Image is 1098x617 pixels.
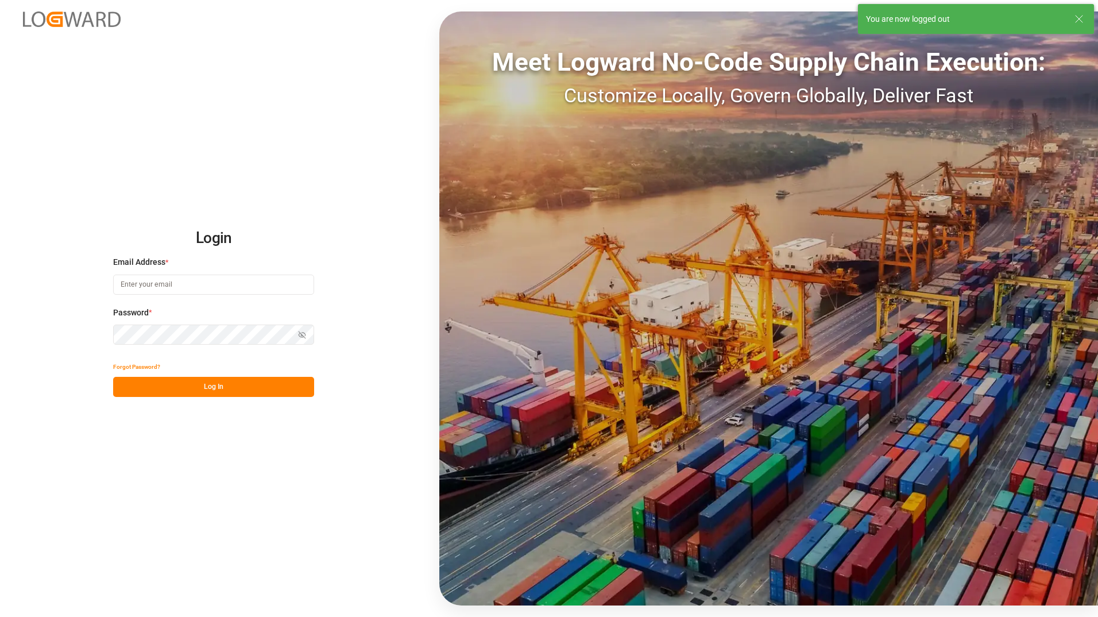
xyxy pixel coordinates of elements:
[113,256,165,268] span: Email Address
[23,11,121,27] img: Logward_new_orange.png
[866,13,1064,25] div: You are now logged out
[113,377,314,397] button: Log In
[113,307,149,319] span: Password
[439,43,1098,81] div: Meet Logward No-Code Supply Chain Execution:
[113,220,314,257] h2: Login
[113,275,314,295] input: Enter your email
[113,357,160,377] button: Forgot Password?
[439,81,1098,110] div: Customize Locally, Govern Globally, Deliver Fast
